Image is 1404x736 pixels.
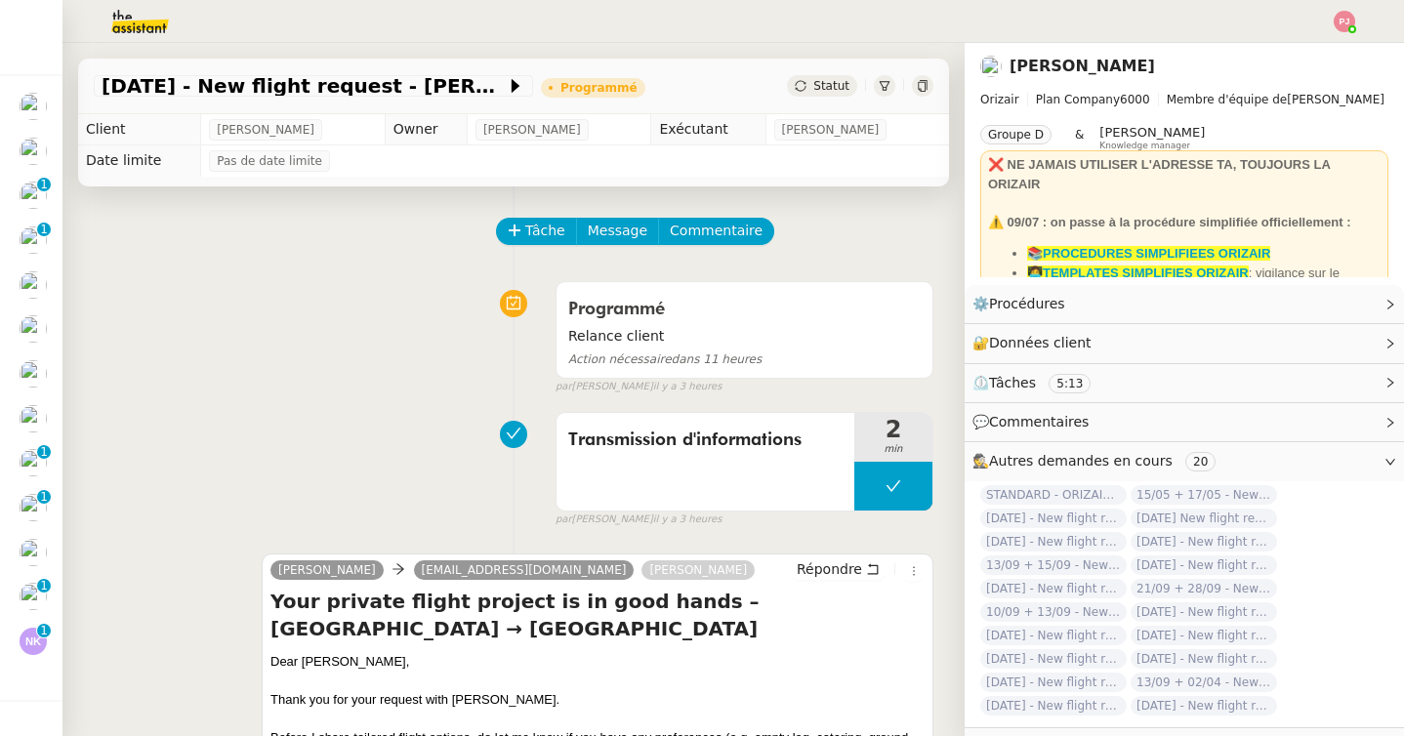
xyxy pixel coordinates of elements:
span: 🕵️ [972,453,1223,469]
span: Tâches [989,375,1036,390]
span: Knowledge manager [1099,141,1190,151]
span: [DATE] - New flight request - [PERSON_NAME] [980,579,1127,598]
span: Commentaires [989,414,1089,429]
a: [PERSON_NAME] [270,561,384,579]
img: users%2FW4OQjB9BRtYK2an7yusO0WsYLsD3%2Favatar%2F28027066-518b-424c-8476-65f2e549ac29 [20,315,47,343]
span: 15/05 + 17/05 - New flight request - [PERSON_NAME] [1131,485,1277,505]
img: users%2FyAaYa0thh1TqqME0LKuif5ROJi43%2Favatar%2F3a825d04-53b1-4b39-9daa-af456df7ce53 [20,93,47,120]
li: : vigilance sur le dashboard utiliser uniquement les templates avec ✈️Orizair pour éviter les con... [1027,264,1381,321]
span: 10/09 + 13/09 - New flight request - [PERSON_NAME] [980,602,1127,622]
p: 1 [40,490,48,508]
span: & [1075,125,1084,150]
div: 🕵️Autres demandes en cours 20 [965,442,1404,480]
span: 13/09 + 02/04 - New flight request - [PERSON_NAME] [1131,673,1277,692]
span: [PERSON_NAME] [483,120,581,140]
a: 📚PROCEDURES SIMPLIFIEES ORIZAIR [1027,246,1270,261]
span: par [556,511,572,528]
div: ⚙️Procédures [965,285,1404,323]
nz-tag: Groupe D [980,125,1052,144]
a: 👩‍💻TEMPLATES SIMPLIFIES ORIZAIR [1027,266,1249,280]
span: Procédures [989,296,1065,311]
td: Client [78,114,201,145]
span: Plan Company [1036,93,1120,106]
nz-badge-sup: 1 [37,445,51,459]
p: 1 [40,223,48,240]
span: par [556,379,572,395]
span: Orizair [980,93,1019,106]
span: [DATE] - New flight request - [PERSON_NAME] [980,626,1127,645]
span: il y a 3 heures [653,379,723,395]
span: Action nécessaire [568,352,672,366]
nz-tag: 5:13 [1049,374,1091,393]
img: svg [20,628,47,655]
span: Répondre [797,559,862,579]
p: 1 [40,624,48,641]
span: [DATE] - New flight request - [PERSON_NAME] [1131,602,1277,622]
span: [DATE] - New flight request - [PERSON_NAME] [980,532,1127,552]
nz-badge-sup: 1 [37,579,51,593]
span: Message [588,220,647,242]
td: Owner [385,114,467,145]
span: 🔐 [972,332,1099,354]
span: [PERSON_NAME] [980,90,1388,109]
nz-badge-sup: 1 [37,223,51,236]
img: users%2FC9SBsJ0duuaSgpQFj5LgoEX8n0o2%2Favatar%2Fec9d51b8-9413-4189-adfb-7be4d8c96a3c [980,56,1002,77]
span: [DATE] - New flight request - [PERSON_NAME] [980,509,1127,528]
p: 1 [40,445,48,463]
div: Dear [PERSON_NAME], [270,652,925,672]
span: Pas de date limite [217,151,322,171]
app-user-label: Knowledge manager [1099,125,1205,150]
img: users%2FC9SBsJ0duuaSgpQFj5LgoEX8n0o2%2Favatar%2Fec9d51b8-9413-4189-adfb-7be4d8c96a3c [20,494,47,521]
span: Commentaire [670,220,763,242]
small: [PERSON_NAME] [556,511,722,528]
a: [PERSON_NAME] [641,561,755,579]
span: [DATE] - New flight request - [PERSON_NAME] [1131,626,1277,645]
span: [EMAIL_ADDRESS][DOMAIN_NAME] [422,563,627,577]
span: 💬 [972,414,1097,429]
div: Programmé [560,82,638,94]
span: Thank you for your request with [PERSON_NAME]. [270,692,559,707]
span: Transmission d'informations [568,426,843,455]
span: 13/09 + 15/09 - New flight request - [PERSON_NAME] [980,555,1127,575]
img: users%2FW4OQjB9BRtYK2an7yusO0WsYLsD3%2Favatar%2F28027066-518b-424c-8476-65f2e549ac29 [20,449,47,476]
span: 6000 [1120,93,1150,106]
span: [PERSON_NAME] [217,120,314,140]
span: dans 11 heures [568,352,762,366]
div: 💬Commentaires [965,403,1404,441]
span: Tâche [525,220,565,242]
span: Programmé [568,301,665,318]
td: Exécutant [651,114,765,145]
span: [DATE] - New flight request - [PERSON_NAME] [102,76,506,96]
img: users%2FSoHiyPZ6lTh48rkksBJmVXB4Fxh1%2Favatar%2F784cdfc3-6442-45b8-8ed3-42f1cc9271a4 [20,182,47,209]
img: users%2FLK22qrMMfbft3m7ot3tU7x4dNw03%2Favatar%2Fdef871fd-89c7-41f9-84a6-65c814c6ac6f [20,360,47,388]
img: svg [1334,11,1355,32]
span: Membre d'équipe de [1167,93,1288,106]
span: [DATE] - New flight request - [PERSON_NAME] [1131,555,1277,575]
a: [PERSON_NAME] [1010,57,1155,75]
img: users%2FW4OQjB9BRtYK2an7yusO0WsYLsD3%2Favatar%2F28027066-518b-424c-8476-65f2e549ac29 [20,271,47,299]
span: min [854,441,932,458]
button: Tâche [496,218,577,245]
p: 1 [40,579,48,596]
img: users%2FW4OQjB9BRtYK2an7yusO0WsYLsD3%2Favatar%2F28027066-518b-424c-8476-65f2e549ac29 [20,226,47,254]
img: users%2FW4OQjB9BRtYK2an7yusO0WsYLsD3%2Favatar%2F28027066-518b-424c-8476-65f2e549ac29 [20,539,47,566]
span: [DATE] - New flight request - [PERSON_NAME] [980,673,1127,692]
span: Données client [989,335,1092,350]
span: [DATE] - New flight request - [PERSON_NAME] [1131,532,1277,552]
span: [PERSON_NAME] [782,120,880,140]
button: Message [576,218,659,245]
img: users%2FC9SBsJ0duuaSgpQFj5LgoEX8n0o2%2Favatar%2Fec9d51b8-9413-4189-adfb-7be4d8c96a3c [20,583,47,610]
span: [PERSON_NAME] [1099,125,1205,140]
strong: ⚠️ 09/07 : on passe à la procédure simplifiée officiellement : [988,215,1350,229]
span: 21/09 + 28/09 - New flight request - [PERSON_NAME] [1131,579,1277,598]
span: Statut [813,79,849,93]
small: [PERSON_NAME] [556,379,722,395]
span: STANDARD - ORIZAIR - septembre 2025 [980,485,1127,505]
h4: Your private flight project is in good hands – [GEOGRAPHIC_DATA] → [GEOGRAPHIC_DATA] [270,588,925,642]
p: 1 [40,178,48,195]
nz-badge-sup: 1 [37,624,51,637]
strong: ❌ NE JAMAIS UTILISER L'ADRESSE TA, TOUJOURS LA ORIZAIR [988,157,1330,191]
span: [DATE] - New flight request - [PERSON_NAME] [980,649,1127,669]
